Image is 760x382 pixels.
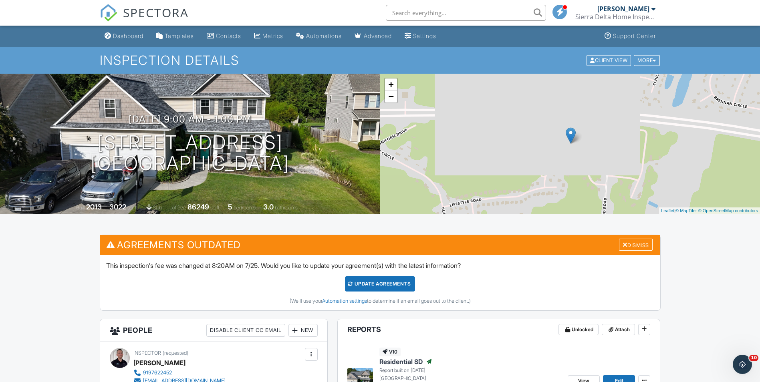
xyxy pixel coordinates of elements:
[109,203,126,211] div: 3022
[351,29,395,44] a: Advanced
[133,357,185,369] div: [PERSON_NAME]
[675,208,697,213] a: © MapTiler
[91,132,289,175] h1: [STREET_ADDRESS] [GEOGRAPHIC_DATA]
[293,29,345,44] a: Automations (Basic)
[575,13,655,21] div: Sierra Delta Home Inspections LLC
[133,369,226,377] a: 9197622452
[100,319,327,342] h3: People
[210,205,220,211] span: sq.ft.
[251,29,286,44] a: Metrics
[204,29,244,44] a: Contacts
[206,324,285,337] div: Disable Client CC Email
[127,205,139,211] span: sq. ft.
[86,203,102,211] div: 2013
[749,355,758,361] span: 10
[613,32,656,39] div: Support Center
[586,57,633,63] a: Client View
[216,32,241,39] div: Contacts
[661,208,674,213] a: Leaflet
[288,324,318,337] div: New
[385,78,397,90] a: Zoom in
[597,5,649,13] div: [PERSON_NAME]
[587,55,631,66] div: Client View
[163,350,188,356] span: (requested)
[263,203,274,211] div: 3.0
[698,208,758,213] a: © OpenStreetMap contributors
[100,53,661,67] h1: Inspection Details
[386,5,546,21] input: Search everything...
[364,32,392,39] div: Advanced
[100,255,660,310] div: This inspection's fee was changed at 8:20AM on 7/25. Would you like to update your agreement(s) w...
[345,276,415,292] div: Update Agreements
[234,205,256,211] span: bedrooms
[106,298,654,304] div: (We'll use your to determine if an email goes out to the client.)
[123,4,189,21] span: SPECTORA
[143,370,172,376] div: 9197622452
[322,298,367,304] a: Automation settings
[601,29,659,44] a: Support Center
[262,32,283,39] div: Metrics
[169,205,186,211] span: Lot Size
[619,239,653,251] div: Dismiss
[187,203,209,211] div: 86249
[165,32,194,39] div: Templates
[133,350,161,356] span: Inspector
[413,32,436,39] div: Settings
[100,4,117,22] img: The Best Home Inspection Software - Spectora
[113,32,143,39] div: Dashboard
[634,55,660,66] div: More
[101,29,147,44] a: Dashboard
[228,203,232,211] div: 5
[76,205,85,211] span: Built
[100,235,660,255] h3: Agreements Outdated
[153,29,197,44] a: Templates
[100,11,189,28] a: SPECTORA
[129,114,252,125] h3: [DATE] 9:00 am - 1:00 pm
[659,207,760,214] div: |
[385,90,397,103] a: Zoom out
[153,205,162,211] span: slab
[401,29,439,44] a: Settings
[306,32,342,39] div: Automations
[733,355,752,374] iframe: Intercom live chat
[275,205,298,211] span: bathrooms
